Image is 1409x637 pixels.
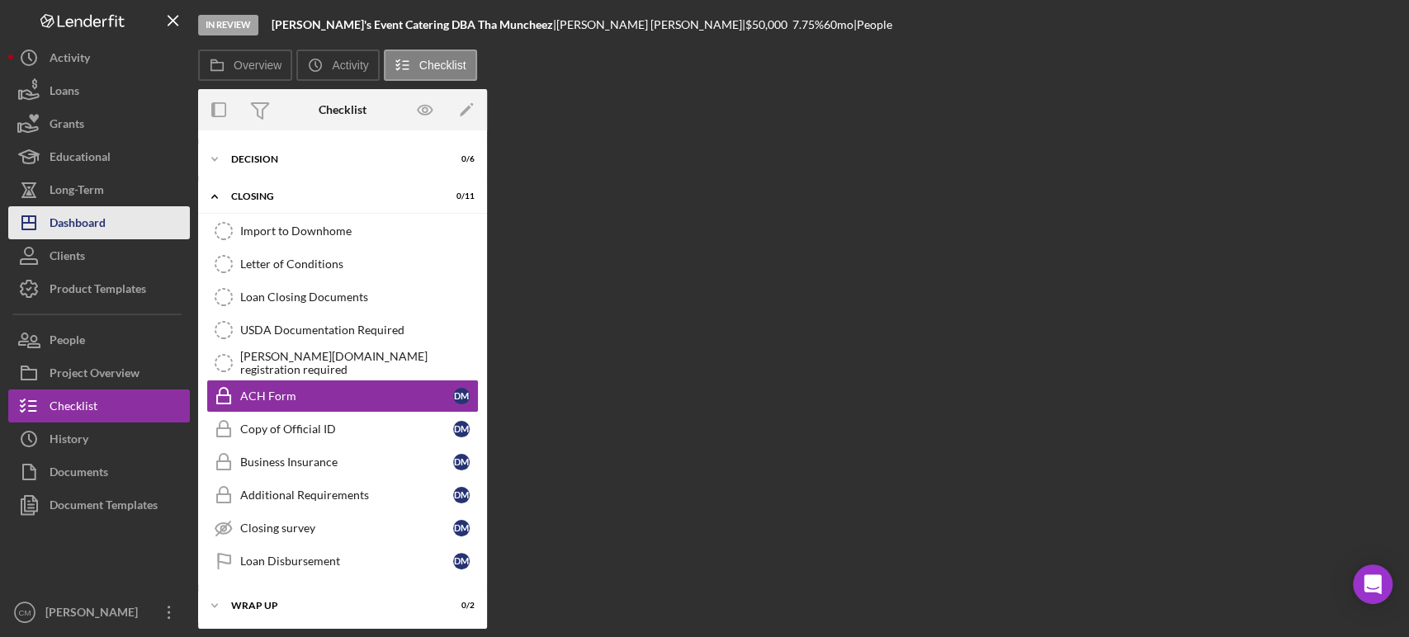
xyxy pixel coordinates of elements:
[272,17,553,31] b: [PERSON_NAME]'s Event Catering DBA Tha Muncheez
[231,191,433,201] div: CLOSING
[453,454,470,470] div: D M
[206,512,479,545] a: Closing surveyDM
[206,446,479,479] a: Business InsuranceDM
[453,520,470,536] div: D M
[272,18,556,31] div: |
[453,388,470,404] div: D M
[240,290,478,304] div: Loan Closing Documents
[240,389,453,403] div: ACH Form
[8,596,190,629] button: CM[PERSON_NAME]
[240,422,453,436] div: Copy of Official ID
[50,41,90,78] div: Activity
[240,455,453,469] div: Business Insurance
[445,154,475,164] div: 0 / 6
[50,455,108,493] div: Documents
[453,553,470,569] div: D M
[50,389,97,427] div: Checklist
[745,17,787,31] span: $50,000
[453,487,470,503] div: D M
[206,545,479,578] a: Loan DisbursementDM
[240,521,453,535] div: Closing survey
[240,554,453,568] div: Loan Disbursement
[384,50,477,81] button: Checklist
[198,15,258,35] div: In Review
[319,103,366,116] div: Checklist
[8,272,190,305] button: Product Templates
[41,596,149,633] div: [PERSON_NAME]
[19,608,31,617] text: CM
[445,601,475,611] div: 0 / 2
[206,479,479,512] a: Additional RequirementsDM
[231,154,433,164] div: Decision
[240,323,478,337] div: USDA Documentation Required
[240,257,478,271] div: Letter of Conditions
[206,281,479,314] a: Loan Closing Documents
[234,59,281,72] label: Overview
[1353,564,1392,604] div: Open Intercom Messenger
[8,140,190,173] button: Educational
[206,215,479,248] a: Import to Downhome
[8,239,190,272] button: Clients
[206,314,479,347] a: USDA Documentation Required
[206,413,479,446] a: Copy of Official IDDM
[50,239,85,276] div: Clients
[453,421,470,437] div: D M
[332,59,368,72] label: Activity
[198,50,292,81] button: Overview
[240,350,478,376] div: [PERSON_NAME][DOMAIN_NAME] registration required
[50,173,104,210] div: Long-Term
[206,347,479,380] a: [PERSON_NAME][DOMAIN_NAME] registration required
[792,18,824,31] div: 7.75 %
[296,50,379,81] button: Activity
[8,356,190,389] button: Project Overview
[853,18,892,31] div: | People
[8,422,190,455] button: History
[8,173,190,206] button: Long-Term
[8,107,190,140] button: Grants
[50,356,139,394] div: Project Overview
[50,323,85,361] div: People
[50,272,146,309] div: Product Templates
[824,18,853,31] div: 60 mo
[445,191,475,201] div: 0 / 11
[206,248,479,281] a: Letter of Conditions
[556,18,745,31] div: [PERSON_NAME] [PERSON_NAME] |
[50,107,84,144] div: Grants
[50,74,79,111] div: Loans
[50,422,88,460] div: History
[8,74,190,107] button: Loans
[419,59,466,72] label: Checklist
[8,206,190,239] button: Dashboard
[240,488,453,502] div: Additional Requirements
[50,206,106,243] div: Dashboard
[206,380,479,413] a: ACH FormDM
[8,389,190,422] button: Checklist
[231,601,433,611] div: WRAP UP
[50,488,158,526] div: Document Templates
[8,455,190,488] button: Documents
[8,488,190,521] button: Document Templates
[8,323,190,356] button: People
[8,41,190,74] button: Activity
[50,140,111,177] div: Educational
[240,224,478,238] div: Import to Downhome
